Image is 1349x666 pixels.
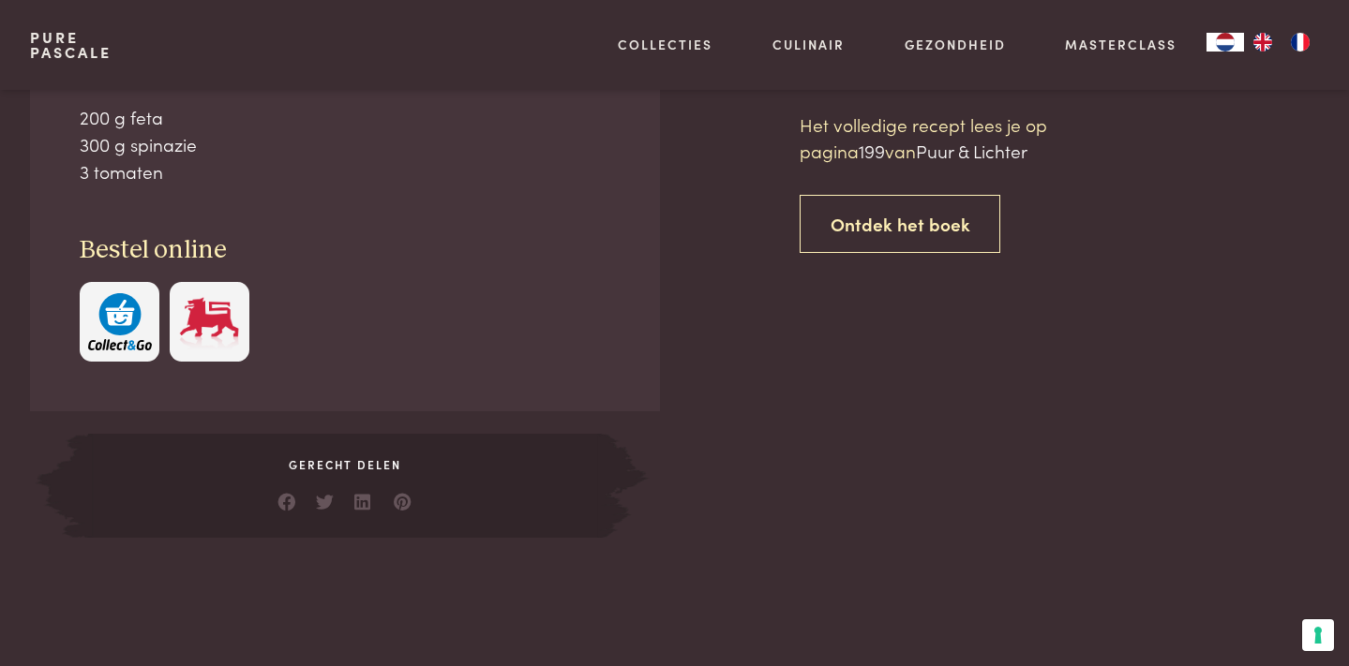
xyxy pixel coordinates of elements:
[1244,33,1319,52] ul: Language list
[1207,33,1244,52] div: Language
[177,293,241,350] img: Delhaize
[618,35,712,54] a: Collecties
[905,35,1006,54] a: Gezondheid
[1244,33,1282,52] a: EN
[88,456,602,473] span: Gerecht delen
[1065,35,1177,54] a: Masterclass
[859,138,885,163] span: 199
[1207,33,1244,52] a: NL
[916,138,1027,163] span: Puur & Lichter
[80,131,609,158] div: 300 g spinazie
[772,35,845,54] a: Culinair
[1207,33,1319,52] aside: Language selected: Nederlands
[30,30,112,60] a: PurePascale
[80,234,609,267] h3: Bestel online
[80,158,609,185] div: 3 tomaten
[80,104,609,131] div: 200 g feta
[1282,33,1319,52] a: FR
[800,195,1001,254] a: Ontdek het boek
[1302,619,1334,651] button: Uw voorkeuren voor toestemming voor trackingtechnologieën
[800,111,1118,165] p: Het volledige recept lees je op pagina van
[88,293,152,350] img: c308188babc36a3a401bcb5cb7e020f4d5ab42f7cacd8327e500463a43eeb86c.svg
